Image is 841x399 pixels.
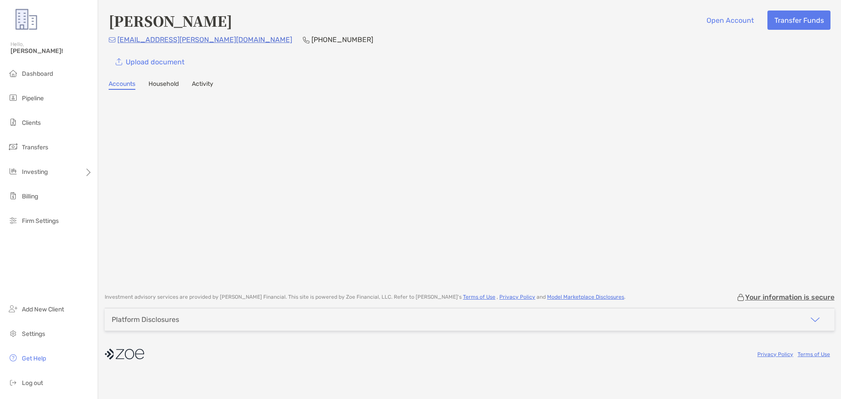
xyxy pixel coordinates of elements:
img: icon arrow [810,314,820,325]
p: Investment advisory services are provided by [PERSON_NAME] Financial . This site is powered by Zo... [105,294,625,300]
img: Phone Icon [303,36,310,43]
img: firm-settings icon [8,215,18,226]
img: transfers icon [8,141,18,152]
a: Household [148,80,179,90]
span: Log out [22,379,43,387]
span: Firm Settings [22,217,59,225]
a: Privacy Policy [499,294,535,300]
span: [PERSON_NAME]! [11,47,92,55]
img: logout icon [8,377,18,388]
img: add_new_client icon [8,304,18,314]
img: button icon [116,58,122,66]
span: Add New Client [22,306,64,313]
span: Dashboard [22,70,53,78]
a: Terms of Use [798,351,830,357]
img: Zoe Logo [11,4,42,35]
div: Platform Disclosures [112,315,179,324]
span: Clients [22,119,41,127]
span: Transfers [22,144,48,151]
img: dashboard icon [8,68,18,78]
span: Pipeline [22,95,44,102]
img: billing icon [8,191,18,201]
img: investing icon [8,166,18,177]
p: [PHONE_NUMBER] [311,34,373,45]
a: Privacy Policy [757,351,793,357]
a: Terms of Use [463,294,495,300]
a: Activity [192,80,213,90]
img: Email Icon [109,37,116,42]
p: Your information is secure [745,293,834,301]
span: Investing [22,168,48,176]
p: [EMAIL_ADDRESS][PERSON_NAME][DOMAIN_NAME] [117,34,292,45]
button: Transfer Funds [767,11,830,30]
h4: [PERSON_NAME] [109,11,232,31]
img: company logo [105,344,144,364]
a: Model Marketplace Disclosures [547,294,624,300]
a: Accounts [109,80,135,90]
img: clients icon [8,117,18,127]
img: settings icon [8,328,18,339]
span: Settings [22,330,45,338]
span: Get Help [22,355,46,362]
img: get-help icon [8,353,18,363]
a: Upload document [109,52,191,71]
img: pipeline icon [8,92,18,103]
button: Open Account [700,11,760,30]
span: Billing [22,193,38,200]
